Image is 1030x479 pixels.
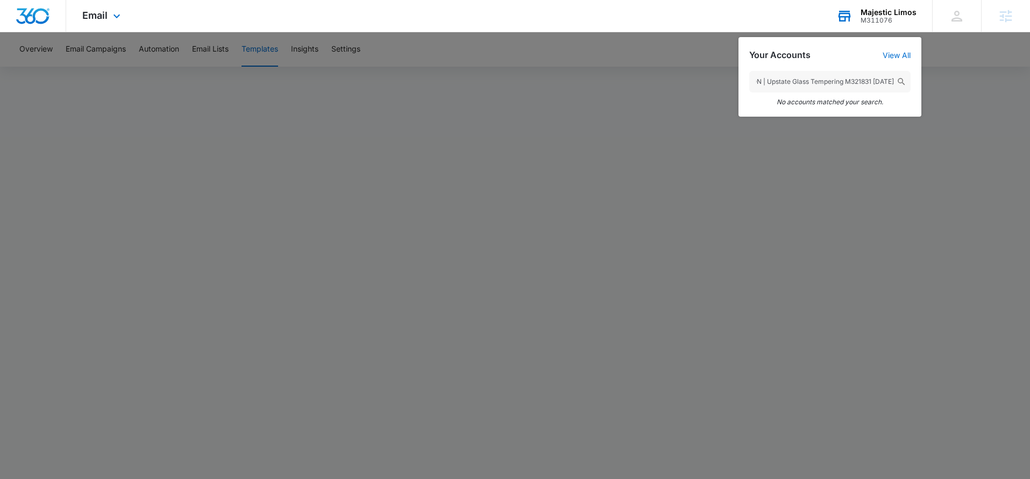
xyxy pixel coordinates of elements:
[861,8,917,17] div: account name
[861,17,917,24] div: account id
[749,71,911,92] input: Search Accounts
[749,98,911,106] em: No accounts matched your search.
[82,10,108,21] span: Email
[883,51,911,60] a: View All
[749,50,811,60] h2: Your Accounts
